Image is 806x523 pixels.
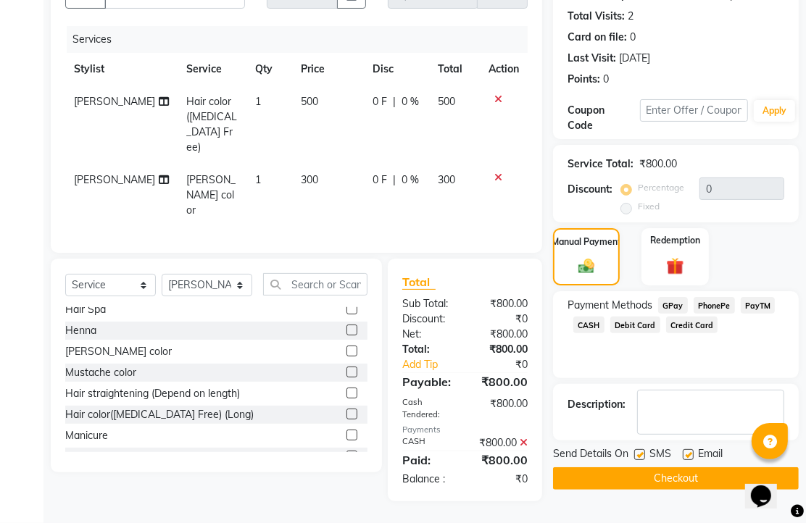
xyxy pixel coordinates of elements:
div: ₹800.00 [465,342,539,357]
div: Manicure [65,428,108,443]
span: Send Details On [553,446,628,464]
label: Percentage [638,181,684,194]
a: Add Tip [391,357,477,372]
span: PayTM [741,297,776,314]
div: ₹0 [477,357,539,372]
span: CASH [573,317,604,333]
div: 2 [628,9,633,24]
span: Credit Card [666,317,718,333]
div: ₹800.00 [465,296,539,311]
div: CASH [391,435,465,451]
div: Payments [402,424,528,436]
span: [PERSON_NAME] [74,173,155,186]
label: Fixed [638,200,660,213]
div: 0 [630,30,636,45]
div: Hair color([MEDICAL_DATA] Free) (Long) [65,407,254,422]
div: ₹800.00 [639,156,677,172]
span: 0 % [402,172,419,188]
span: PhonePe [694,297,735,314]
th: Total [429,53,480,85]
img: _gift.svg [661,256,689,277]
th: Price [293,53,365,85]
div: [DATE] [619,51,650,66]
div: Last Visit: [568,51,616,66]
label: Redemption [650,234,700,247]
div: Discount: [568,182,612,197]
button: Apply [754,100,795,122]
th: Qty [246,53,292,85]
div: Coupon Code [568,103,640,133]
th: Service [178,53,247,85]
span: 300 [438,173,455,186]
span: 500 [438,95,455,108]
div: Hair straightening (Depend on length) [65,386,240,401]
span: 0 F [373,172,387,188]
div: Sub Total: [391,296,465,311]
div: Cash Tendered: [391,396,465,421]
span: 300 [302,173,319,186]
span: Hair color([MEDICAL_DATA] Free) [186,95,237,154]
input: Enter Offer / Coupon Code [640,99,749,122]
span: [PERSON_NAME] color [186,173,236,217]
div: ₹800.00 [465,396,539,421]
div: Payable: [391,373,465,390]
div: Description: [568,397,626,412]
div: Paid: [391,451,465,469]
div: Henna [65,323,96,338]
div: ₹0 [465,311,539,327]
th: Stylist [65,53,178,85]
div: Balance : [391,472,465,487]
img: _cash.svg [573,257,599,276]
iframe: chat widget [745,465,792,509]
span: Email [698,446,723,464]
span: Debit Card [610,317,660,333]
span: GPay [658,297,688,314]
div: 0 [603,72,609,87]
div: Points: [568,72,600,87]
div: Card on file: [568,30,627,45]
div: Total Visits: [568,9,625,24]
div: ₹800.00 [465,435,539,451]
input: Search or Scan [263,273,367,296]
div: ₹0 [465,472,539,487]
div: Net: [391,327,465,342]
div: Discount: [391,311,465,327]
div: ₹800.00 [465,373,539,390]
span: | [393,172,396,188]
button: Checkout [553,467,799,490]
div: Mustache color [65,365,136,380]
span: 0 F [373,94,387,109]
div: Total: [391,342,465,357]
th: Disc [364,53,428,85]
span: | [393,94,396,109]
div: Service Total: [568,156,633,172]
span: 500 [302,95,319,108]
span: 1 [255,95,261,108]
div: ₹800.00 [465,327,539,342]
th: Action [480,53,528,85]
label: Manual Payment [552,235,621,248]
span: [PERSON_NAME] [74,95,155,108]
div: Full hands D-tan [65,449,142,464]
div: Hair Spa [65,302,106,317]
span: SMS [649,446,671,464]
span: Total [402,275,436,290]
div: [PERSON_NAME] color [65,344,172,359]
div: ₹800.00 [465,451,539,469]
span: 0 % [402,94,419,109]
div: Services [67,26,539,53]
span: 1 [255,173,261,186]
span: Payment Methods [568,298,652,313]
